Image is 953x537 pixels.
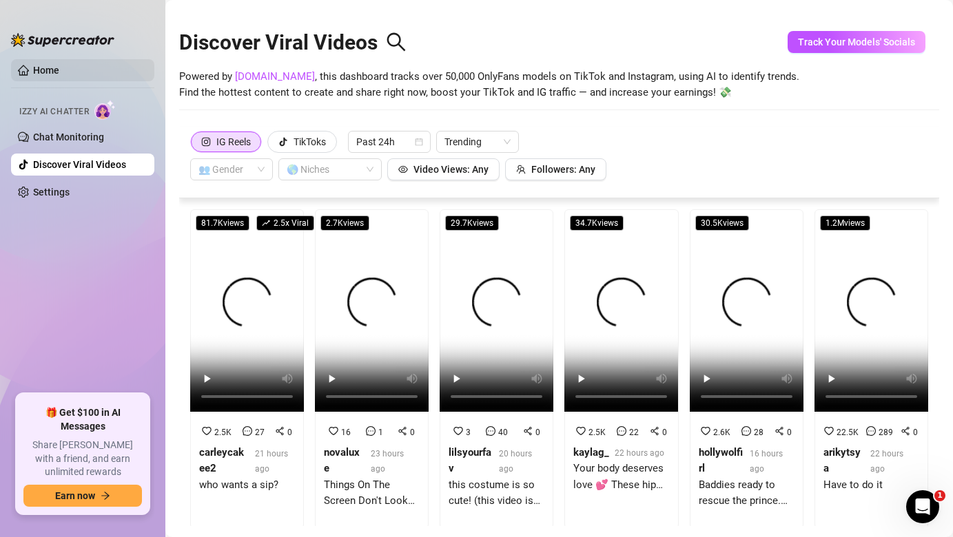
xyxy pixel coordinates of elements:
[320,215,369,231] span: 2.7K views
[615,448,664,458] span: 22 hours ago
[499,449,532,474] span: 20 hours ago
[329,426,338,436] span: heart
[650,426,659,436] span: share-alt
[23,406,142,433] span: 🎁 Get $100 in AI Messages
[94,100,116,120] img: AI Chatter
[256,215,314,231] span: 2.5 x Viral
[33,187,70,198] a: Settings
[820,215,870,231] span: 1.2M views
[629,428,639,437] span: 22
[324,477,420,509] div: Things On The Screen Don't Look As Hot As In Person 🔥⁠ ⁠🔎 [PERSON_NAME] Bralette⁠ 🔎Tall Call It E...
[516,165,526,174] span: team
[11,33,114,47] img: logo-BBDzfeDw.svg
[33,159,126,170] a: Discover Viral Videos
[378,428,383,437] span: 1
[324,446,360,475] strong: novaluxe
[617,426,626,436] span: message
[387,158,500,180] button: Video Views: Any
[398,165,408,174] span: eye
[699,477,795,509] div: Baddies ready to rescue the prince. Armor by @wimmer_arts Photos by @fxdandy Shot at @bogenwaldla...
[33,65,59,76] a: Home
[235,70,315,83] a: [DOMAIN_NAME]
[214,428,232,437] span: 2.5K
[199,477,295,494] div: who wants a sip?
[315,209,429,529] a: 2.7Kviews1610novaluxe23 hours agoThings On The Screen Don't Look As Hot As In Person 🔥⁠ ⁠🔎 [PERSO...
[570,215,624,231] span: 34.7K views
[55,490,95,501] span: Earn now
[356,131,422,152] span: Past 24h
[531,164,595,175] span: Followers: Any
[255,428,265,437] span: 27
[202,426,212,436] span: heart
[179,30,407,56] h2: Discover Viral Videos
[413,164,489,175] span: Video Views: Any
[906,490,939,523] iframe: Intercom live chat
[750,449,783,474] span: 16 hours ago
[823,477,919,494] div: Have to do it
[901,426,910,436] span: share-alt
[576,426,586,436] span: heart
[101,491,110,501] span: arrow-right
[243,426,252,436] span: message
[523,426,533,436] span: share-alt
[879,428,893,437] span: 289
[699,446,743,475] strong: hollywolfirl
[775,426,784,436] span: share-alt
[701,426,710,436] span: heart
[33,131,104,143] a: Chat Monitoring
[386,32,407,52] span: search
[824,426,834,436] span: heart
[754,428,764,437] span: 28
[287,428,292,437] span: 0
[201,137,211,147] span: instagram
[444,131,511,152] span: Trending
[798,36,915,48] span: Track Your Models' Socials
[787,428,792,437] span: 0
[466,428,471,437] span: 3
[866,426,876,436] span: message
[216,131,251,152] div: IG Reels
[366,426,376,436] span: message
[449,446,491,475] strong: lilsyourfav
[190,209,304,529] a: 81.7Kviewsrise2.5x Viral2.5K270carleycakee221 hours agowho wants a sip?
[445,215,499,231] span: 29.7K views
[535,428,540,437] span: 0
[505,158,606,180] button: Followers: Any
[440,209,553,529] a: 29.7Kviews3400lilsyourfav20 hours agothis costume is so cute! (this video is from last year)
[278,137,288,147] span: tik-tok
[196,215,249,231] span: 81.7K views
[19,105,89,118] span: Izzy AI Chatter
[262,219,270,227] span: rise
[695,215,749,231] span: 30.5K views
[564,209,678,529] a: 34.7Kviews2.5K220kaylag_22 hours agoYour body deserves love 💕 These hip stretches are your little...
[371,449,404,474] span: 23 hours ago
[415,138,423,146] span: calendar
[453,426,463,436] span: heart
[913,428,918,437] span: 0
[255,449,288,474] span: 21 hours ago
[486,426,495,436] span: message
[662,428,667,437] span: 0
[498,428,508,437] span: 40
[410,428,415,437] span: 0
[934,490,945,501] span: 1
[23,439,142,479] span: Share [PERSON_NAME] with a friend, and earn unlimited rewards
[823,446,861,475] strong: arikytsya
[199,446,244,475] strong: carleycakee2
[179,69,799,101] span: Powered by , this dashboard tracks over 50,000 OnlyFans models on TikTok and Instagram, using AI ...
[294,131,326,152] div: TikToks
[449,477,544,509] div: this costume is so cute! (this video is from last year)
[573,461,669,493] div: Your body deserves love 💕 These hip stretches are your little reminder to slow down, release, and...
[788,31,925,53] button: Track Your Models' Socials
[275,426,285,436] span: share-alt
[713,428,730,437] span: 2.6K
[690,209,803,529] a: 30.5Kviews2.6K280hollywolfirl16 hours agoBaddies ready to rescue the prince. Armor by @wimmer_art...
[23,485,142,507] button: Earn nowarrow-right
[837,428,859,437] span: 22.5K
[341,428,351,437] span: 16
[741,426,751,436] span: message
[814,209,928,529] a: 1.2Mviews22.5K2890arikytsya22 hours agoHave to do it
[588,428,606,437] span: 2.5K
[870,449,903,474] span: 22 hours ago
[398,426,407,436] span: share-alt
